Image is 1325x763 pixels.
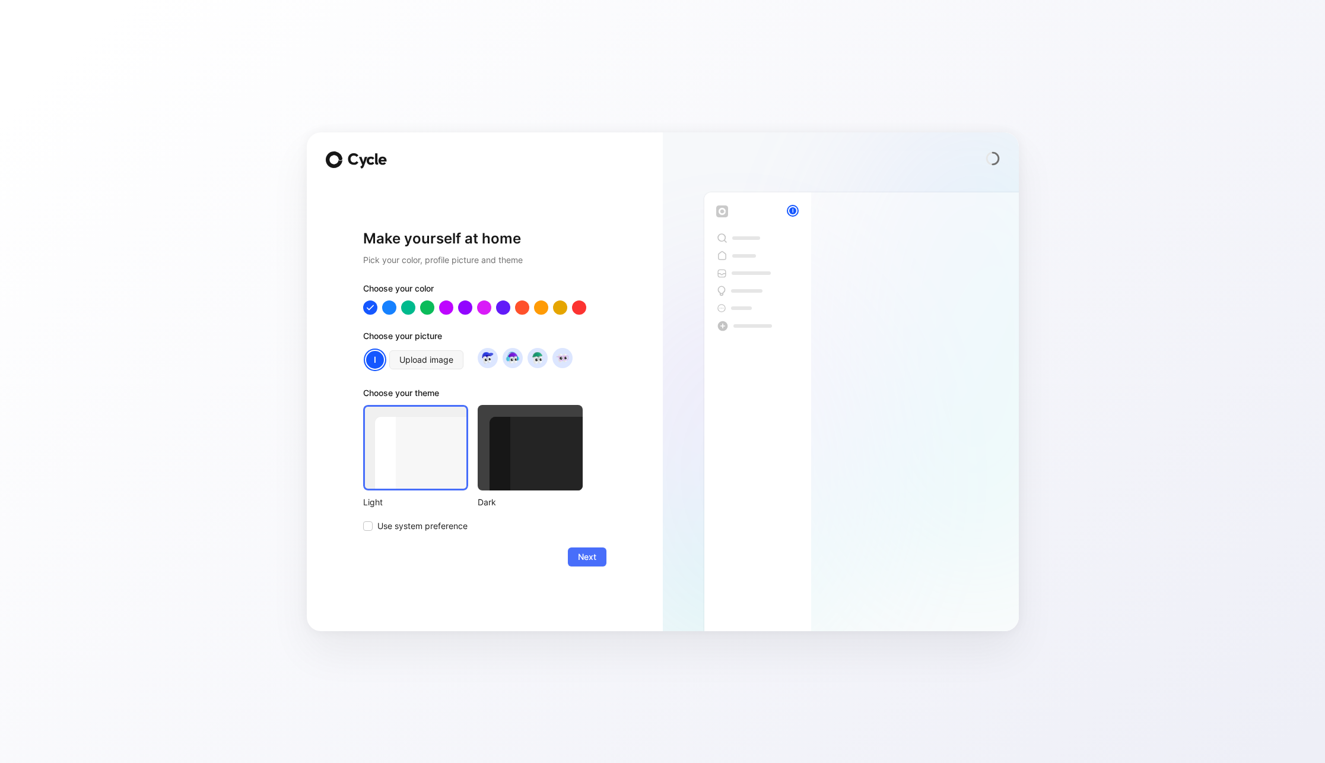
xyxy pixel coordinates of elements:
[399,353,453,367] span: Upload image
[363,386,583,405] div: Choose your theme
[363,329,606,348] div: Choose your picture
[478,495,583,509] div: Dark
[363,495,468,509] div: Light
[363,253,606,267] h2: Pick your color, profile picture and theme
[716,205,728,217] img: workspace-default-logo-wX5zAyuM.png
[788,206,797,216] div: I
[554,350,570,366] img: avatar
[363,281,606,300] div: Choose your color
[377,519,468,533] span: Use system preference
[365,350,385,370] div: I
[363,229,606,248] h1: Make yourself at home
[479,350,495,366] img: avatar
[504,350,520,366] img: avatar
[578,550,596,564] span: Next
[529,350,545,366] img: avatar
[389,350,463,369] button: Upload image
[568,547,606,566] button: Next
